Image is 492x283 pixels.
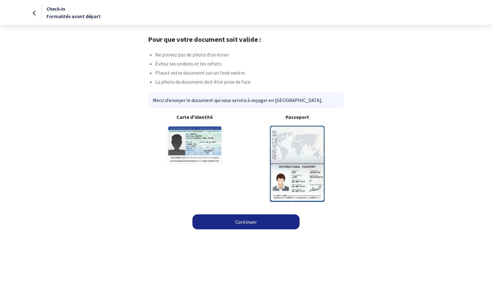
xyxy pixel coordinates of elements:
div: Merci d’envoyer le document qui vous servira à voyager en [GEOGRAPHIC_DATA]. [148,92,344,108]
img: illuCNI.svg [167,126,222,164]
b: Passeport [251,113,344,121]
img: illuPasseport.svg [270,126,325,202]
li: Ne prenez pas de photo d’un écran [155,51,344,60]
li: Placez votre document sur un fond neutre [155,69,344,78]
b: Carte d'identité [148,113,241,121]
h1: Pour que votre document soit valide : [148,35,344,43]
a: Continuer [192,214,300,229]
li: Évitez les ombres et les reflets [155,60,344,69]
li: La photo du document doit être prise de face [155,78,344,87]
span: Check-in Formalités avant départ [47,6,101,19]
